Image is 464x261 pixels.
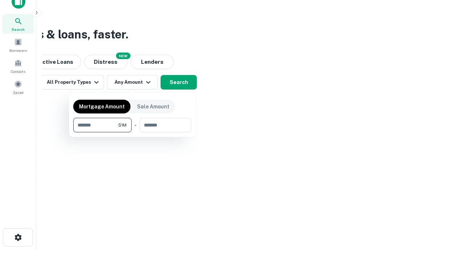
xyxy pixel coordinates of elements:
[118,122,127,128] span: $1M
[79,103,125,111] p: Mortgage Amount
[134,118,137,132] div: -
[428,203,464,238] iframe: Chat Widget
[137,103,169,111] p: Sale Amount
